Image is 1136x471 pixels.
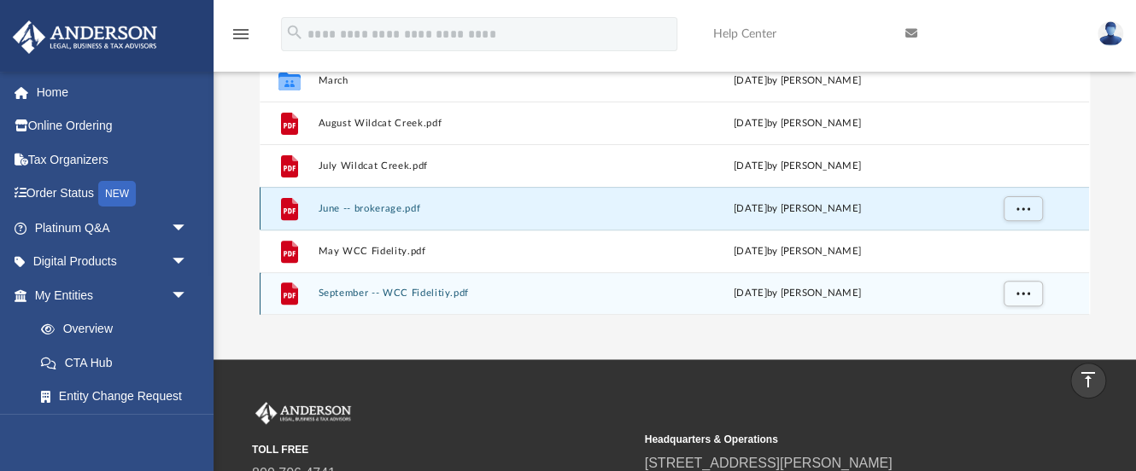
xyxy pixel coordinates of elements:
[231,32,251,44] a: menu
[285,23,304,42] i: search
[640,158,954,173] div: [DATE] by [PERSON_NAME]
[24,413,214,447] a: Binder Walkthrough
[12,211,214,245] a: Platinum Q&Aarrow_drop_down
[12,245,214,279] a: Digital Productsarrow_drop_down
[12,177,214,212] a: Order StatusNEW
[319,203,633,214] button: June -- brokerage.pdf
[1004,195,1043,221] button: More options
[640,115,954,131] div: [DATE] by [PERSON_NAME]
[12,142,214,177] a: Tax Organizers
[24,312,214,346] a: Overview
[640,201,954,216] div: [DATE] by [PERSON_NAME]
[319,246,633,257] button: May WCC Fidelity.pdf
[24,346,214,380] a: CTA Hub
[12,278,214,312] a: My Entitiesarrow_drop_down
[252,402,354,424] img: Anderson Advisors Platinum Portal
[1098,21,1123,46] img: User Pic
[640,73,954,88] div: [DATE] by [PERSON_NAME]
[171,211,205,246] span: arrow_drop_down
[1078,369,1098,390] i: vertical_align_top
[319,75,633,86] button: March
[319,288,633,299] button: September -- WCC Fidelitiy.pdf
[640,243,954,259] div: [DATE] by [PERSON_NAME]
[171,245,205,280] span: arrow_drop_down
[231,24,251,44] i: menu
[319,118,633,129] button: August Wildcat Creek.pdf
[171,278,205,313] span: arrow_drop_down
[319,160,633,172] button: July Wildcat Creek.pdf
[98,181,136,206] div: NEW
[1004,281,1043,306] button: More options
[645,456,893,470] a: [STREET_ADDRESS][PERSON_NAME]
[12,75,214,109] a: Home
[24,380,214,414] a: Entity Change Request
[8,20,162,54] img: Anderson Advisors Platinum Portal
[734,288,767,298] span: [DATE]
[252,442,633,457] small: TOLL FREE
[1070,363,1106,398] a: vertical_align_top
[645,432,1026,447] small: Headquarters & Operations
[12,109,214,143] a: Online Ordering
[640,286,954,301] div: by [PERSON_NAME]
